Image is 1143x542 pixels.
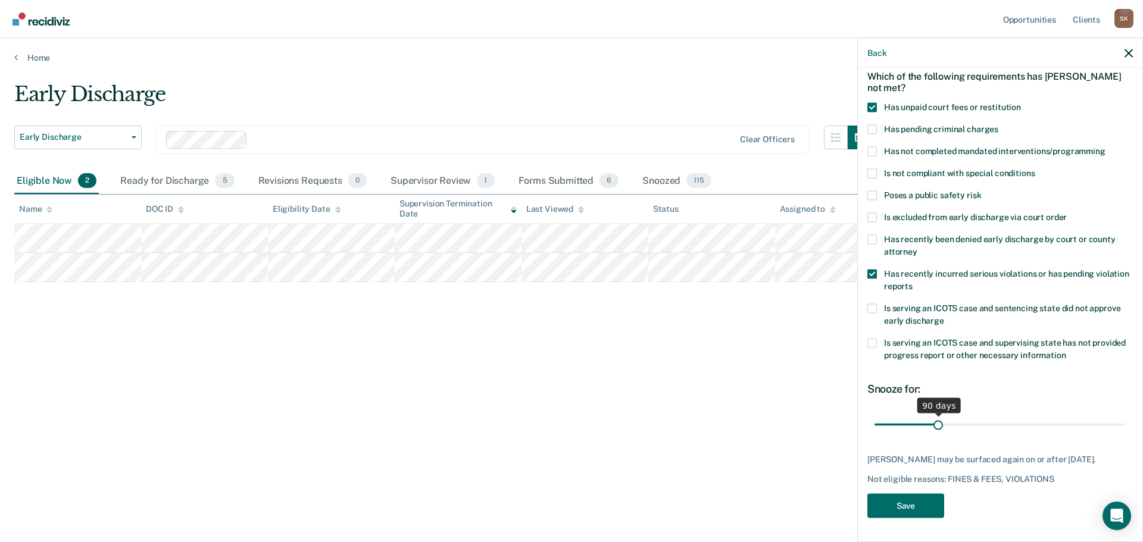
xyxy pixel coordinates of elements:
div: DOC ID [146,204,184,214]
span: Has not completed mandated interventions/programming [884,146,1105,155]
span: Poses a public safety risk [884,190,981,199]
span: Has unpaid court fees or restitution [884,102,1021,111]
span: 115 [686,173,711,189]
button: Back [867,48,886,58]
div: Clear officers [740,134,795,145]
div: S K [1114,9,1133,28]
div: Eligibility Date [273,204,341,214]
span: 1 [477,173,494,189]
div: 90 days [917,397,961,413]
div: Status [653,204,679,214]
div: Snooze for: [867,382,1133,395]
span: Is excluded from early discharge via court order [884,212,1067,221]
span: Has recently been denied early discharge by court or county attorney [884,234,1116,256]
div: Last Viewed [526,204,584,214]
a: Home [14,52,1129,63]
div: Open Intercom Messenger [1103,502,1131,530]
span: Has pending criminal charges [884,124,998,133]
img: Recidiviz [13,12,70,26]
div: Forms Submitted [516,168,622,195]
div: Snoozed [640,168,714,195]
button: Save [867,493,944,518]
button: Profile dropdown button [1114,9,1133,28]
span: 6 [599,173,619,189]
div: Name [19,204,52,214]
span: 5 [215,173,234,189]
span: 0 [348,173,367,189]
div: Not eligible reasons: FINES & FEES, VIOLATIONS [867,474,1133,484]
div: [PERSON_NAME] may be surfaced again on or after [DATE]. [867,454,1133,464]
span: Is serving an ICOTS case and supervising state has not provided progress report or other necessar... [884,337,1126,359]
div: Early Discharge [14,82,872,116]
div: Supervisor Review [388,168,497,195]
div: Ready for Discharge [118,168,236,195]
div: Revisions Requests [256,168,369,195]
div: Assigned to [780,204,836,214]
div: Supervision Termination Date [399,199,517,219]
span: Has recently incurred serious violations or has pending violation reports [884,268,1129,290]
div: Which of the following requirements has [PERSON_NAME] not met? [867,61,1133,102]
span: Is serving an ICOTS case and sentencing state did not approve early discharge [884,303,1120,325]
span: Early Discharge [20,132,127,142]
div: Eligible Now [14,168,99,195]
span: 2 [78,173,96,189]
span: Is not compliant with special conditions [884,168,1035,177]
